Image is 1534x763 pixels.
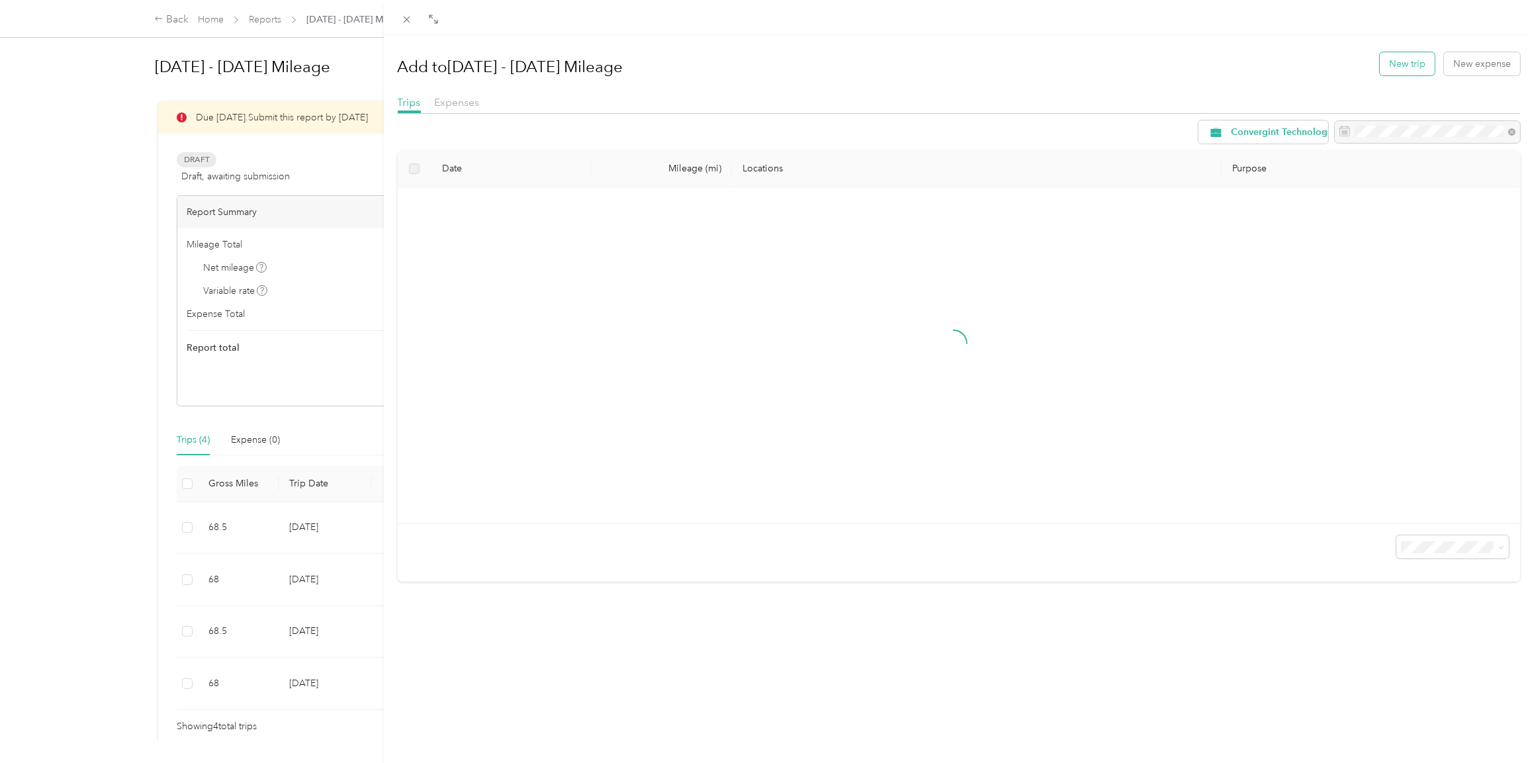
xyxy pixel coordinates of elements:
[435,96,480,109] span: Expenses
[1444,52,1520,75] button: New expense
[1380,52,1435,75] button: New trip
[431,151,591,187] th: Date
[398,96,421,109] span: Trips
[1460,689,1534,763] iframe: Everlance-gr Chat Button Frame
[398,51,623,83] h1: Add to [DATE] - [DATE] Mileage
[1222,151,1520,187] th: Purpose
[591,151,731,187] th: Mileage (mi)
[1231,128,1339,137] span: Convergint Technologies
[732,151,1222,187] th: Locations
